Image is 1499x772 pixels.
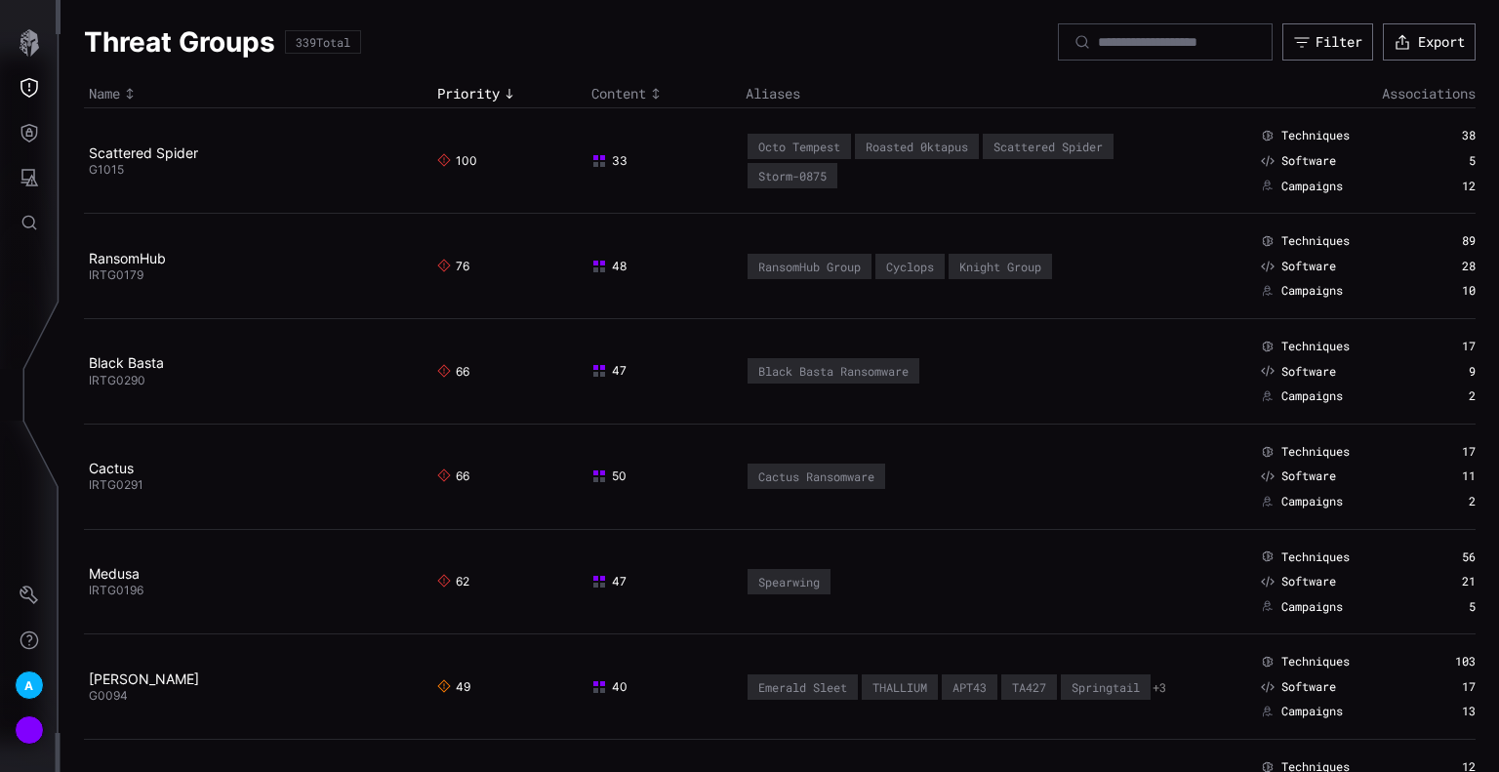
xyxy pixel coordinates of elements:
span: Techniques [1281,444,1350,460]
span: 62 [437,574,469,589]
span: IRTG0291 [89,477,143,492]
span: Techniques [1281,339,1350,354]
span: Campaigns [1281,599,1343,615]
h1: Threat Groups [84,24,275,60]
div: 339 Total [296,36,350,48]
span: Campaigns [1281,494,1343,509]
span: 76 [437,259,469,274]
div: Toggle sort direction [89,85,427,102]
span: 66 [437,364,469,380]
a: Cactus [89,460,134,476]
span: IRTG0179 [89,267,143,282]
span: Software [1281,679,1336,695]
span: 66 [437,468,469,484]
span: IRTG0290 [89,373,145,387]
div: 9 [1414,364,1476,380]
span: 100 [437,153,477,169]
span: Software [1281,574,1336,589]
span: Techniques [1281,549,1350,565]
div: Cyclops [886,260,934,273]
span: Techniques [1281,654,1350,670]
div: Knight Group [959,260,1041,273]
span: Content [591,85,646,102]
div: 5 [1414,153,1476,169]
div: TA427 [1012,680,1046,694]
div: Scattered Spider [993,140,1103,153]
span: 33 [591,153,628,169]
span: Techniques [1281,128,1350,143]
div: 2 [1414,494,1476,509]
span: 49 [437,679,470,695]
button: +3 [1153,680,1166,696]
span: 40 [591,679,628,695]
button: Filter [1282,23,1373,61]
span: Campaigns [1281,388,1343,404]
th: Associations [1205,80,1476,108]
div: 103 [1414,654,1476,670]
span: Campaigns [1281,179,1343,194]
div: Cactus Ransomware [758,469,874,483]
span: 48 [591,259,627,274]
div: 56 [1414,549,1476,565]
div: 17 [1414,339,1476,354]
div: Springtail [1072,680,1140,694]
div: 17 [1414,444,1476,460]
span: IRTG0196 [89,583,143,597]
div: 28 [1414,259,1476,274]
div: 11 [1414,468,1476,484]
div: 10 [1414,283,1476,299]
div: Spearwing [758,575,820,589]
a: RansomHub [89,250,166,266]
span: Software [1281,153,1336,169]
div: Storm-0875 [758,169,827,183]
span: Campaigns [1281,704,1343,719]
div: Filter [1316,33,1362,51]
div: Octo Tempest [758,140,840,153]
span: Software [1281,364,1336,380]
span: Software [1281,259,1336,274]
div: Emerald Sleet [758,680,847,694]
div: 2 [1414,388,1476,404]
span: G0094 [89,688,128,703]
span: 50 [591,468,627,484]
div: 13 [1414,704,1476,719]
a: Medusa [89,565,140,582]
span: Software [1281,468,1336,484]
a: Scattered Spider [89,144,198,161]
th: Aliases [741,80,1204,108]
div: 89 [1414,233,1476,249]
span: Priority [437,85,500,102]
button: Export [1383,23,1476,61]
div: 17 [1414,679,1476,695]
span: 47 [591,363,627,379]
div: APT43 [952,680,987,694]
div: Roasted 0ktapus [866,140,968,153]
a: [PERSON_NAME] [89,670,199,687]
span: A [24,675,33,696]
div: Black Basta Ransomware [758,364,909,378]
div: 38 [1414,128,1476,143]
div: 5 [1414,599,1476,615]
div: THALLIUM [872,680,927,694]
button: A [1,663,58,708]
span: G1015 [89,162,124,177]
span: Campaigns [1281,283,1343,299]
div: 21 [1414,574,1476,589]
span: Techniques [1281,233,1350,249]
div: RansomHub Group [758,260,861,273]
span: 47 [591,574,627,589]
div: Toggle sort direction [591,85,736,102]
div: 12 [1414,179,1476,194]
div: Toggle sort direction [437,85,582,102]
a: Black Basta [89,354,164,371]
